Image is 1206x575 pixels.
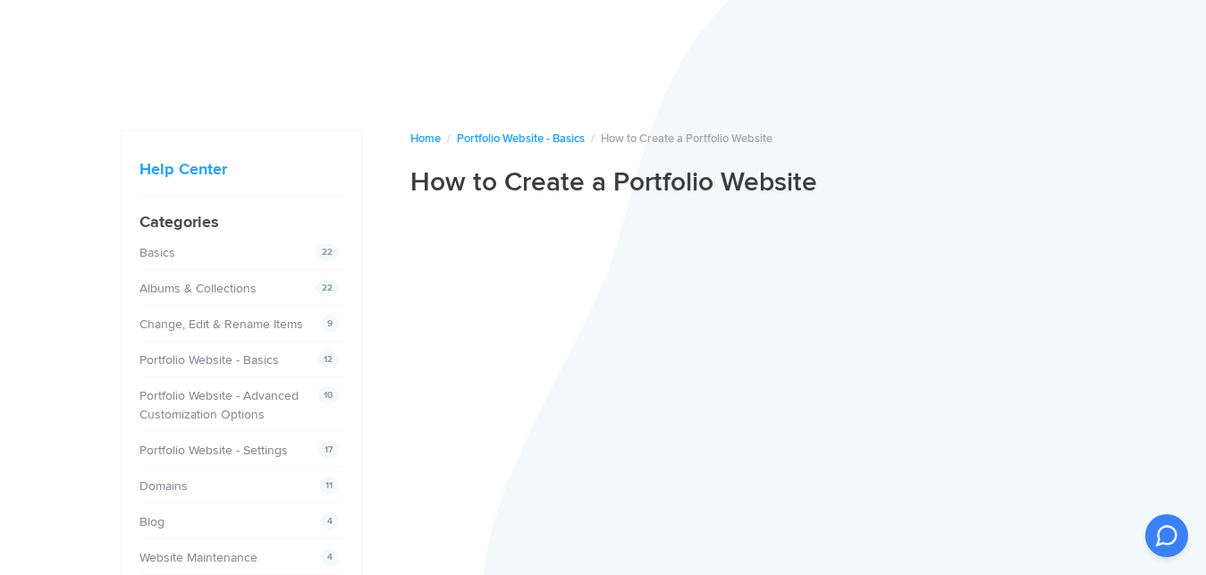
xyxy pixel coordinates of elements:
[317,386,339,404] span: 10
[139,388,299,422] a: Portfolio Website - Advanced Customization Options
[321,548,339,566] span: 4
[139,514,164,529] a: Blog
[447,131,451,146] span: /
[601,131,772,146] span: How to Create a Portfolio Website
[410,131,441,146] a: Home
[410,214,1086,565] iframe: 43 How To Create a Portfolio Website
[591,131,595,146] span: /
[139,443,288,458] a: Portfolio Website - Settings
[318,441,339,459] span: 17
[321,512,339,530] span: 4
[319,477,339,495] span: 11
[139,352,279,368] a: Portfolio Website - Basics
[410,165,1086,199] h1: How to Create a Portfolio Website
[139,478,188,494] a: Domains
[139,550,257,565] a: Website Maintenance
[317,351,339,368] span: 12
[457,131,585,146] a: Portfolio Website - Basics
